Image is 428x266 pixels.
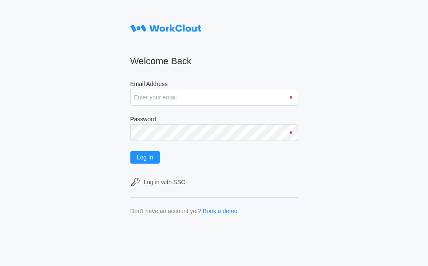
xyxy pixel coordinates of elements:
[203,208,238,214] a: Book a demo
[130,89,298,106] input: Enter your email
[130,116,298,124] label: Password
[130,55,298,67] h2: Welcome Back
[130,208,201,214] div: Don't have an account yet?
[130,151,160,164] button: Log In
[130,81,298,89] label: Email Address
[130,177,298,187] a: Log in with SSO
[137,154,153,160] span: Log In
[144,179,186,185] div: Log in with SSO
